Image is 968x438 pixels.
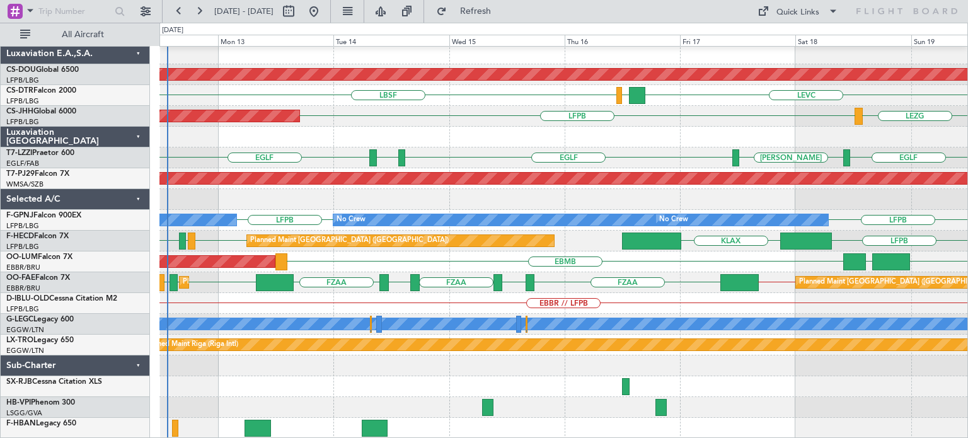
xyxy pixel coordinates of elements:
div: [DATE] [162,25,183,36]
span: [DATE] - [DATE] [214,6,274,17]
a: T7-LZZIPraetor 600 [6,149,74,157]
a: EGGW/LTN [6,325,44,335]
a: CS-DTRFalcon 2000 [6,87,76,95]
a: HB-VPIPhenom 300 [6,399,75,406]
span: F-HECD [6,233,34,240]
span: LX-TRO [6,337,33,344]
span: D-IBLU-OLD [6,295,49,303]
a: D-IBLU-OLDCessna Citation M2 [6,295,117,303]
div: Fri 17 [680,35,795,46]
span: CS-JHH [6,108,33,115]
div: Tue 14 [333,35,449,46]
a: OO-FAEFalcon 7X [6,274,70,282]
a: EGGW/LTN [6,346,44,355]
div: Thu 16 [565,35,680,46]
div: Mon 13 [218,35,333,46]
a: T7-PJ29Falcon 7X [6,170,69,178]
a: SX-RJBCessna Citation XLS [6,378,102,386]
span: OO-FAE [6,274,35,282]
a: F-HBANLegacy 650 [6,420,76,427]
span: CS-DTR [6,87,33,95]
a: F-HECDFalcon 7X [6,233,69,240]
a: EBBR/BRU [6,284,40,293]
div: Planned Maint [GEOGRAPHIC_DATA] ([GEOGRAPHIC_DATA]) [250,231,449,250]
a: LSGG/GVA [6,408,42,418]
div: No Crew [337,210,366,229]
div: No Crew [659,210,688,229]
div: Planned Maint Melsbroek Air Base [183,273,293,292]
span: HB-VPI [6,399,31,406]
span: CS-DOU [6,66,36,74]
a: LFPB/LBG [6,242,39,251]
a: OO-LUMFalcon 7X [6,253,72,261]
a: LFPB/LBG [6,76,39,85]
span: F-HBAN [6,420,36,427]
span: T7-PJ29 [6,170,35,178]
a: LX-TROLegacy 650 [6,337,74,344]
a: F-GPNJFalcon 900EX [6,212,81,219]
div: Quick Links [776,6,819,19]
span: T7-LZZI [6,149,32,157]
input: Trip Number [38,2,111,21]
a: LFPB/LBG [6,96,39,106]
div: Sat 18 [795,35,911,46]
span: F-GPNJ [6,212,33,219]
a: LFPB/LBG [6,304,39,314]
a: CS-JHHGlobal 6000 [6,108,76,115]
span: All Aircraft [33,30,133,39]
a: LFPB/LBG [6,117,39,127]
a: LFPB/LBG [6,221,39,231]
a: EGLF/FAB [6,159,39,168]
span: OO-LUM [6,253,38,261]
span: Refresh [449,7,502,16]
span: G-LEGC [6,316,33,323]
button: Refresh [430,1,506,21]
a: CS-DOUGlobal 6500 [6,66,79,74]
div: Wed 15 [449,35,565,46]
span: SX-RJB [6,378,32,386]
a: G-LEGCLegacy 600 [6,316,74,323]
button: Quick Links [751,1,844,21]
div: Planned Maint Riga (Riga Intl) [144,335,238,354]
div: Sun 12 [103,35,218,46]
button: All Aircraft [14,25,137,45]
a: WMSA/SZB [6,180,43,189]
a: EBBR/BRU [6,263,40,272]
